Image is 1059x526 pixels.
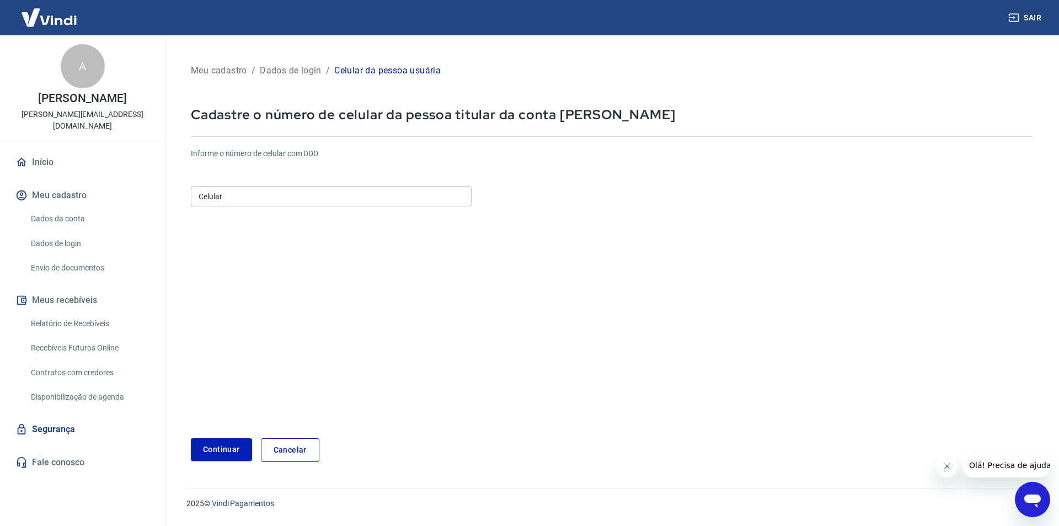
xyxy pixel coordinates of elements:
button: Meu cadastro [13,183,152,208]
p: 2025 © [186,498,1033,509]
a: Fale conosco [13,450,152,475]
p: Dados de login [260,64,322,77]
p: / [252,64,255,77]
a: Envio de documentos [26,257,152,279]
a: Segurança [13,417,152,442]
iframe: Mensagem da empresa [962,453,1050,477]
p: Meu cadastro [191,64,247,77]
a: Recebíveis Futuros Online [26,337,152,359]
div: A [61,44,105,88]
a: Dados da conta [26,208,152,230]
img: Vindi [13,1,85,34]
a: Início [13,150,152,174]
p: Celular da pessoa usuária [334,64,441,77]
button: Meus recebíveis [13,288,152,312]
a: Dados de login [26,232,152,255]
span: Olá! Precisa de ajuda? [7,8,93,17]
h6: Informe o número de celular com DDD [191,148,1033,160]
iframe: Fechar mensagem [936,455,958,477]
p: [PERSON_NAME][EMAIL_ADDRESS][DOMAIN_NAME] [9,109,156,132]
p: Cadastre o número de celular da pessoa titular da conta [PERSON_NAME] [191,106,1033,123]
a: Vindi Pagamentos [212,499,274,508]
button: Sair [1006,8,1046,28]
iframe: Botão para abrir a janela de mensagens [1015,482,1050,517]
a: Cancelar [261,438,319,462]
a: Relatório de Recebíveis [26,312,152,335]
a: Contratos com credores [26,362,152,384]
a: Disponibilização de agenda [26,386,152,408]
p: / [326,64,330,77]
p: [PERSON_NAME] [38,93,126,104]
button: Continuar [191,438,252,461]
